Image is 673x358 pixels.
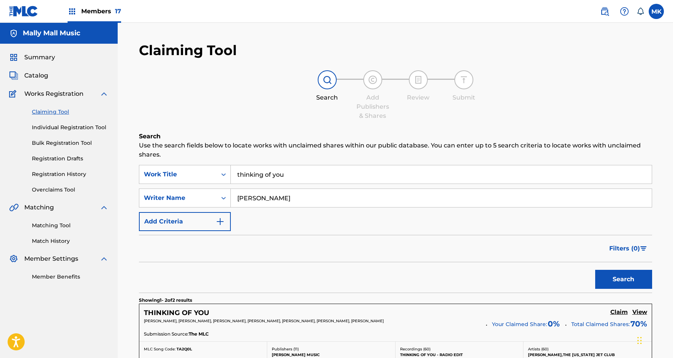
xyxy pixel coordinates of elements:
img: Catalog [9,71,18,80]
a: Claiming Tool [32,108,109,116]
span: 70 % [630,318,647,329]
h5: View [632,309,647,316]
a: Overclaims Tool [32,186,109,194]
img: step indicator icon for Add Publishers & Shares [368,75,377,84]
a: SummarySummary [9,53,55,62]
form: Search Form [139,165,652,293]
img: MLC Logo [9,6,38,17]
p: Publishers ( 11 ) [272,346,391,352]
h5: Mally Mall Music [23,29,80,38]
iframe: Chat Widget [635,322,673,358]
span: 0 % [548,318,560,329]
span: 17 [115,8,121,15]
p: [PERSON_NAME] MUSIC [272,352,391,358]
span: TA2Q0L [177,347,192,352]
img: expand [99,203,109,212]
div: Work Title [144,170,212,179]
div: Notifications [637,8,644,15]
h6: Search [139,132,652,141]
span: Member Settings [24,254,78,263]
a: CatalogCatalog [9,71,48,80]
span: Matching [24,203,54,212]
img: step indicator icon for Submit [459,75,468,84]
div: User Menu [649,4,664,19]
a: Member Benefits [32,273,109,281]
a: Registration Drafts [32,155,109,163]
a: Public Search [597,4,612,19]
button: Search [595,270,652,289]
a: View [632,309,647,317]
span: [PERSON_NAME], [PERSON_NAME], [PERSON_NAME], [PERSON_NAME], [PERSON_NAME], [PERSON_NAME], [PERSON... [144,318,384,323]
img: Matching [9,203,19,212]
p: [PERSON_NAME],THE [US_STATE] JET CLUB [528,352,647,358]
img: filter [640,246,647,251]
span: Summary [24,53,55,62]
a: Registration History [32,170,109,178]
span: The MLC [189,331,209,337]
h5: THINKING OF YOU [144,309,209,317]
a: Matching Tool [32,222,109,230]
div: Drag [637,329,642,352]
img: step indicator icon for Search [323,75,332,84]
span: Filters ( 0 ) [609,244,640,253]
img: Works Registration [9,89,19,98]
p: THINKING OF YOU - RADIO EDIT [400,352,519,358]
img: expand [99,254,109,263]
p: Use the search fields below to locate works with unclaimed shares within our public database. You... [139,141,652,159]
img: search [600,7,609,16]
div: Writer Name [144,193,212,203]
p: Artists ( 60 ) [528,346,647,352]
p: Recordings ( 60 ) [400,346,519,352]
div: Help [617,4,632,19]
span: Catalog [24,71,48,80]
img: expand [99,89,109,98]
img: Summary [9,53,18,62]
div: Add Publishers & Shares [354,93,392,120]
h5: Claim [610,309,628,316]
span: Members [81,7,121,16]
img: help [620,7,629,16]
span: MLC Song Code: [144,347,175,352]
div: Submit [445,93,483,102]
p: Showing 1 - 2 of 2 results [139,297,192,304]
button: Filters (0) [605,239,652,258]
span: Submission Source: [144,331,189,337]
img: Accounts [9,29,18,38]
h2: Claiming Tool [139,42,237,59]
img: step indicator icon for Review [414,75,423,84]
iframe: Resource Center [652,237,673,298]
button: Add Criteria [139,212,231,231]
a: Individual Registration Tool [32,124,109,131]
img: Member Settings [9,254,18,263]
img: 9d2ae6d4665cec9f34b9.svg [216,217,225,226]
img: Top Rightsholders [68,7,77,16]
span: Works Registration [24,89,84,98]
div: Search [308,93,346,102]
a: Match History [32,237,109,245]
span: Total Claimed Shares: [571,321,630,328]
span: Your Claimed Share: [492,320,547,328]
div: Review [399,93,437,102]
a: Bulk Registration Tool [32,139,109,147]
